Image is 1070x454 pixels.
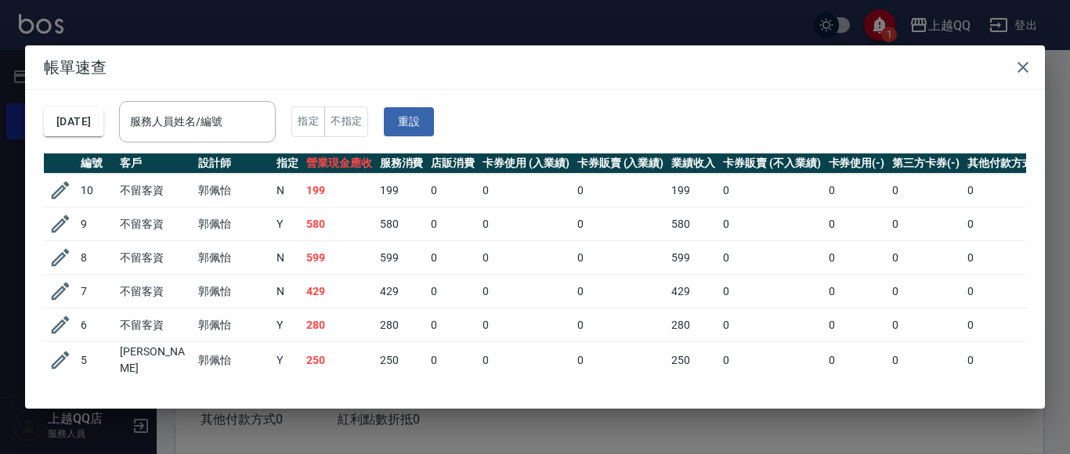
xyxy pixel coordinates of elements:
td: 0 [963,342,1050,379]
td: 280 [376,308,428,342]
h2: 帳單速查 [25,45,1045,89]
td: 580 [376,207,428,241]
td: 599 [667,241,719,275]
th: 店販消費 [427,153,479,174]
td: 199 [667,174,719,207]
td: 0 [888,275,963,308]
td: 280 [302,308,376,342]
td: 9 [77,207,116,241]
td: 8 [77,241,116,275]
td: 0 [427,241,479,275]
td: [PERSON_NAME] [116,342,194,379]
td: 郭佩怡 [194,342,273,379]
td: 0 [573,308,668,342]
th: 客戶 [116,153,194,174]
td: 599 [302,241,376,275]
td: 0 [825,207,889,241]
td: 7 [77,275,116,308]
td: 0 [479,241,573,275]
td: 不留客資 [116,241,194,275]
td: 0 [825,174,889,207]
td: 0 [963,207,1050,241]
td: 250 [376,342,428,379]
td: 250 [302,342,376,379]
td: 郭佩怡 [194,207,273,241]
td: 不留客資 [116,308,194,342]
button: [DATE] [44,107,103,136]
td: 0 [719,308,824,342]
th: 其他付款方式(-) [963,153,1050,174]
td: 0 [573,207,668,241]
td: 0 [963,241,1050,275]
td: Y [273,207,302,241]
th: 第三方卡券(-) [888,153,963,174]
td: 0 [573,275,668,308]
button: 指定 [291,106,325,137]
td: 280 [667,308,719,342]
td: 0 [427,275,479,308]
button: 不指定 [324,106,368,137]
td: 250 [667,342,719,379]
td: 郭佩怡 [194,308,273,342]
td: 0 [719,342,824,379]
th: 卡券使用 (入業績) [479,153,573,174]
td: 0 [573,342,668,379]
td: 0 [825,308,889,342]
td: 0 [825,275,889,308]
td: 0 [825,241,889,275]
td: N [273,241,302,275]
td: N [273,275,302,308]
th: 服務消費 [376,153,428,174]
td: 0 [888,342,963,379]
td: 580 [667,207,719,241]
td: 0 [963,308,1050,342]
td: 0 [573,174,668,207]
td: 429 [667,275,719,308]
th: 卡券使用(-) [825,153,889,174]
td: 0 [573,241,668,275]
td: 599 [376,241,428,275]
td: 0 [963,174,1050,207]
td: 0 [719,174,824,207]
td: 0 [479,342,573,379]
td: 199 [376,174,428,207]
td: 0 [963,275,1050,308]
td: 郭佩怡 [194,241,273,275]
button: 重設 [384,107,434,136]
th: 指定 [273,153,302,174]
td: 10 [77,174,116,207]
td: Y [273,342,302,379]
td: 0 [427,207,479,241]
td: 郭佩怡 [194,174,273,207]
td: 429 [302,275,376,308]
th: 卡券販賣 (不入業績) [719,153,824,174]
td: 0 [719,207,824,241]
td: 0 [888,241,963,275]
td: 580 [302,207,376,241]
th: 營業現金應收 [302,153,376,174]
td: 199 [302,174,376,207]
td: 0 [427,174,479,207]
td: 6 [77,308,116,342]
td: 0 [479,275,573,308]
th: 業績收入 [667,153,719,174]
td: 0 [479,308,573,342]
td: 0 [719,275,824,308]
td: 0 [719,241,824,275]
td: 0 [825,342,889,379]
td: Y [273,308,302,342]
th: 設計師 [194,153,273,174]
td: N [273,174,302,207]
td: 不留客資 [116,174,194,207]
td: 429 [376,275,428,308]
th: 編號 [77,153,116,174]
td: 5 [77,342,116,379]
th: 卡券販賣 (入業績) [573,153,668,174]
td: 0 [888,207,963,241]
td: 0 [427,342,479,379]
td: 郭佩怡 [194,275,273,308]
td: 不留客資 [116,207,194,241]
td: 0 [479,174,573,207]
td: 0 [888,308,963,342]
td: 不留客資 [116,275,194,308]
